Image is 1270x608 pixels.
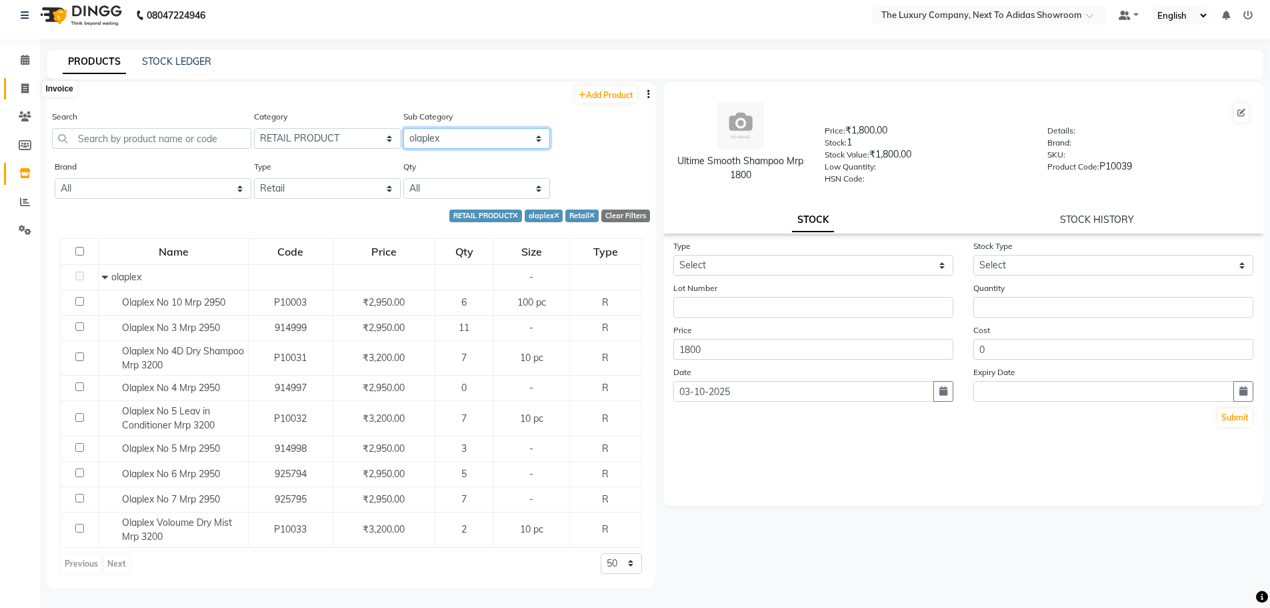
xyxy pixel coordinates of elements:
div: ₹1,800.00 [825,147,1027,166]
div: P10039 [1047,160,1250,178]
img: avatar [717,102,764,149]
span: R [602,352,609,364]
label: Category [254,111,287,123]
div: ₹1,800.00 [825,123,1027,142]
span: Collapse Row [102,271,111,283]
span: Olaplex Voloume Dry Mist Mrp 3200 [122,517,232,543]
span: 10 pc [520,523,543,535]
label: Low Quantity: [825,161,876,173]
span: - [529,468,533,480]
span: R [602,296,609,308]
span: 10 pc [520,412,543,424]
span: ₹2,950.00 [363,468,405,480]
span: olaplex [111,271,141,283]
span: R [602,322,609,334]
button: Submit [1218,408,1252,427]
span: R [602,442,609,454]
span: 2 [461,523,467,535]
label: Details: [1047,125,1075,137]
span: Olaplex No 5 Mrp 2950 [122,442,220,454]
label: Product Code: [1047,161,1099,173]
span: 925795 [275,493,307,505]
div: Ultime Smooth Shampoo Mrp 1800 [677,154,805,182]
label: Type [254,161,271,173]
span: Olaplex No 5 Leav in Conditioner Mrp 3200 [122,405,215,431]
span: 914998 [275,442,307,454]
span: ₹3,200.00 [363,412,405,424]
a: Add Product [575,86,637,103]
span: 914999 [275,322,307,334]
span: 3 [461,442,467,454]
label: Price [673,324,692,336]
div: Size [495,240,569,264]
span: P10032 [274,412,307,424]
span: Olaplex No 4D Dry Shampoo Mrp 3200 [122,345,244,371]
span: 6 [461,296,467,308]
span: P10003 [274,296,307,308]
span: ₹3,200.00 [363,352,405,364]
div: RETAIL PRODUCT [449,210,522,222]
label: Price: [825,125,845,137]
span: R [602,523,609,535]
span: R [602,412,609,424]
span: ₹2,950.00 [363,442,405,454]
span: R [602,468,609,480]
span: R [602,493,609,505]
a: STOCK [792,208,834,232]
label: HSN Code: [825,173,865,185]
label: Brand: [1047,137,1071,149]
span: 7 [461,412,467,424]
a: STOCK LEDGER [142,55,211,67]
input: Search by product name or code [52,128,251,149]
div: Price [334,240,434,264]
div: olaplex [525,210,563,222]
span: R [602,382,609,394]
span: 10 pc [520,352,543,364]
span: 11 [459,322,469,334]
span: 7 [461,493,467,505]
div: Clear Filters [601,210,650,222]
div: Name [99,240,247,264]
a: STOCK HISTORY [1060,214,1134,226]
label: Lot Number [673,282,717,294]
div: Type [571,240,640,264]
a: PRODUCTS [63,50,126,74]
label: Stock Type [973,240,1013,252]
label: Date [673,366,691,378]
span: Olaplex No 4 Mrp 2950 [122,382,220,394]
span: 5 [461,468,467,480]
span: ₹2,950.00 [363,322,405,334]
label: Sub Category [403,111,453,123]
label: Stock Value: [825,149,869,161]
label: SKU: [1047,149,1065,161]
span: P10031 [274,352,307,364]
div: Qty [436,240,493,264]
div: Retail [565,210,599,222]
span: 100 pc [517,296,546,308]
label: Quantity [973,282,1005,294]
span: 7 [461,352,467,364]
span: - [529,271,533,283]
span: - [529,442,533,454]
span: P10033 [274,523,307,535]
span: Olaplex No 3 Mrp 2950 [122,322,220,334]
label: Stock: [825,137,847,149]
label: Type [673,240,691,252]
div: 1 [825,135,1027,154]
span: ₹2,950.00 [363,296,405,308]
label: Qty [403,161,416,173]
label: Search [52,111,77,123]
label: Cost [973,324,990,336]
span: ₹2,950.00 [363,493,405,505]
span: Olaplex No 10 Mrp 2950 [122,296,225,308]
span: - [529,382,533,394]
span: Olaplex No 6 Mrp 2950 [122,468,220,480]
span: - [529,493,533,505]
span: ₹3,200.00 [363,523,405,535]
span: ₹2,950.00 [363,382,405,394]
span: 0 [461,382,467,394]
label: Brand [55,161,77,173]
label: Expiry Date [973,366,1015,378]
span: Olaplex No 7 Mrp 2950 [122,493,220,505]
span: - [529,322,533,334]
